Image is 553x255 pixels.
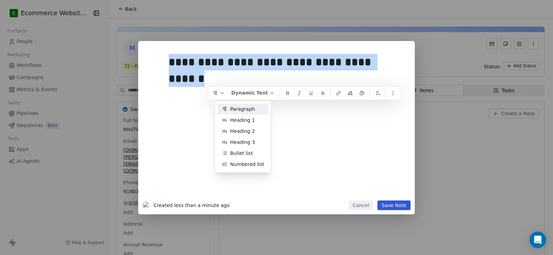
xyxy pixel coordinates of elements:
span: Heading 1 [230,117,255,124]
span: Heading 3 [230,139,255,146]
button: Dynamic Text [228,88,278,98]
button: Save Note [377,200,411,210]
span: Created less than a minute ago [153,202,230,209]
div: Suggestions [218,104,268,170]
button: Cancel [349,200,373,210]
span: Heading 2 [230,128,255,135]
span: Numbered list [230,161,264,168]
span: Bullet list [230,150,253,157]
img: 1309aaa1-c299-4798-bed4-111527d3d27f [142,201,151,209]
span: Paragraph [230,106,255,113]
